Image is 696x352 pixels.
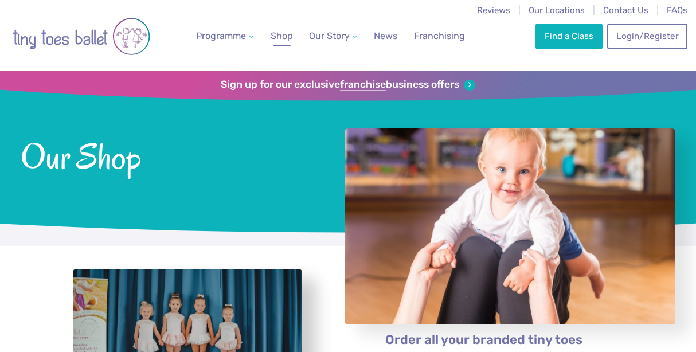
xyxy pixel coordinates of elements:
[369,25,402,48] a: News
[414,30,465,41] span: Franchising
[477,5,510,15] a: Reviews
[535,24,602,49] a: Find a Class
[603,5,648,15] a: Contact Us
[21,134,315,176] span: Our Shop
[266,25,298,48] a: Shop
[304,25,362,48] a: Our Story
[374,30,397,41] span: News
[607,24,687,49] a: Login/Register
[221,79,475,91] a: Sign up for our exclusivefranchisebusiness offers
[13,7,150,65] img: tiny toes ballet
[409,25,470,48] a: Franchising
[191,25,258,48] a: Programme
[529,5,585,15] a: Our Locations
[271,30,293,41] span: Shop
[196,30,246,41] span: Programme
[667,5,687,15] a: FAQs
[340,79,386,91] strong: franchise
[309,30,350,41] span: Our Story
